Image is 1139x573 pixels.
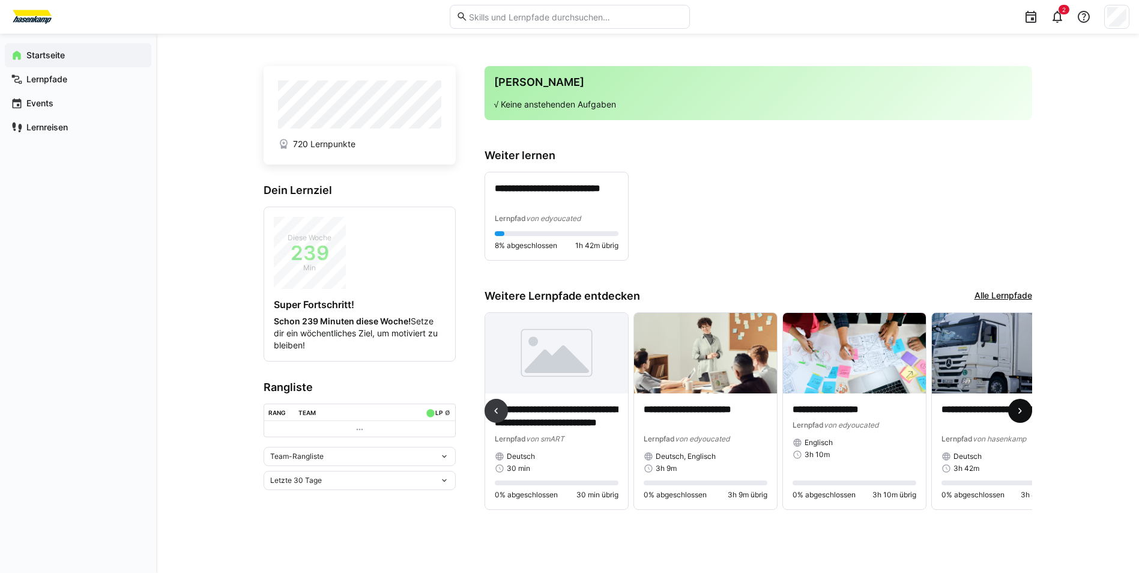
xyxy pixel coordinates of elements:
span: von smART [526,434,564,443]
span: 3h 9m [656,464,677,473]
span: Englisch [805,438,833,447]
span: 3h 42m [953,464,979,473]
span: Lernpfad [495,434,526,443]
span: 0% abgeschlossen [495,490,558,500]
h3: Weiter lernen [485,149,1032,162]
span: Lernpfad [941,434,973,443]
span: Lernpfad [495,214,526,223]
span: 0% abgeschlossen [941,490,1005,500]
span: 3h 9m übrig [728,490,767,500]
p: Setze dir ein wöchentliches Ziel, um motiviert zu bleiben! [274,315,446,351]
span: von edyoucated [675,434,730,443]
span: 2 [1062,6,1066,13]
img: image [932,313,1075,393]
div: Rang [268,409,286,416]
span: 3h 10m übrig [872,490,916,500]
span: 1h 42m übrig [575,241,618,250]
span: Letzte 30 Tage [270,476,322,485]
h3: Rangliste [264,381,456,394]
h3: [PERSON_NAME] [494,76,1023,89]
img: image [485,313,628,393]
a: Alle Lernpfade [974,290,1032,303]
span: Team-Rangliste [270,452,324,461]
span: Deutsch [507,452,535,461]
span: 30 min übrig [576,490,618,500]
span: 0% abgeschlossen [644,490,707,500]
h3: Dein Lernziel [264,184,456,197]
span: Lernpfad [644,434,675,443]
img: image [783,313,926,393]
h3: Weitere Lernpfade entdecken [485,290,640,303]
div: Team [298,409,316,416]
span: Deutsch [953,452,982,461]
a: ø [445,407,450,417]
div: LP [435,409,443,416]
p: √ Keine anstehenden Aufgaben [494,99,1023,111]
span: 3h 42m übrig [1021,490,1065,500]
span: von edyoucated [824,420,878,429]
strong: Schon 239 Minuten diese Woche! [274,316,411,326]
input: Skills und Lernpfade durchsuchen… [468,11,683,22]
span: von hasenkamp [973,434,1026,443]
span: 720 Lernpunkte [293,138,355,150]
span: 0% abgeschlossen [793,490,856,500]
h4: Super Fortschritt! [274,299,446,311]
span: 8% abgeschlossen [495,241,557,250]
span: Deutsch, Englisch [656,452,716,461]
span: von edyoucated [526,214,581,223]
span: 3h 10m [805,450,830,459]
span: 30 min [507,464,530,473]
span: Lernpfad [793,420,824,429]
img: image [634,313,777,393]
